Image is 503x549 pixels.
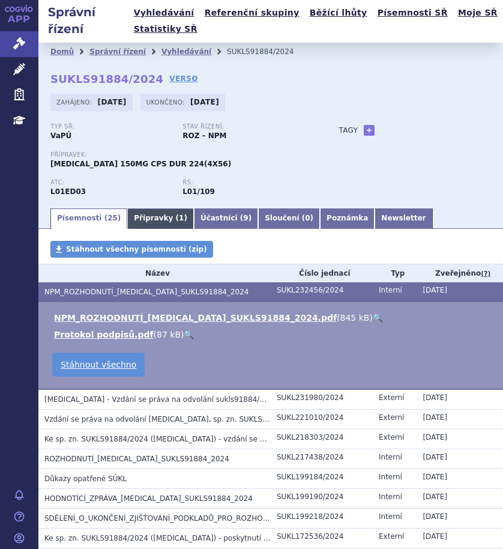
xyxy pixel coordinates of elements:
a: 🔍 [373,313,383,323]
span: Interní [379,453,402,461]
a: Přípravky (1) [127,208,194,229]
th: Název [38,264,271,282]
h2: Správní řízení [38,4,130,37]
span: NPM_ROZHODNUTÍ_ALECENSA_SUKLS91884_2024 [44,288,248,296]
a: Protokol podpisů.pdf [54,330,154,339]
td: [DATE] [417,282,503,302]
td: SUKL199190/2024 [271,488,373,508]
a: Vyhledávání [130,5,198,21]
span: Interní [379,473,402,481]
td: SUKL217438/2024 [271,449,373,469]
a: Referenční skupiny [201,5,303,21]
p: Přípravek: [50,151,315,159]
td: [DATE] [417,469,503,488]
span: Externí [379,393,404,402]
p: RS: [182,179,303,186]
span: 0 [305,214,310,222]
strong: [DATE] [98,98,127,106]
a: Poznámka [320,208,375,229]
a: Běžící lhůty [306,5,371,21]
a: Moje SŘ [454,5,501,21]
span: Interní [379,286,402,294]
a: VERSO [169,73,198,85]
span: [MEDICAL_DATA] 150MG CPS DUR 224(4X56) [50,160,231,168]
th: Zveřejněno [417,264,503,282]
strong: SUKLS91884/2024 [50,73,163,85]
p: ATC: [50,179,170,186]
p: Stav řízení: [182,123,303,130]
td: SUKL231980/2024 [271,389,373,410]
span: Externí [379,433,404,441]
a: Stáhnout všechno [52,353,145,377]
td: [DATE] [417,409,503,429]
abbr: (?) [481,270,490,278]
span: SDĚLENÍ_O_UKONČENÍ_ZJIŠŤOVÁNÍ_PODKLADŮ_PRO_ROZHODNUTÍ_ALECENSA_SUKLS91884_2024 [44,514,421,523]
strong: [DATE] [190,98,219,106]
a: 🔍 [184,330,194,339]
td: SUKL232456/2024 [271,282,373,302]
a: NPM_ROZHODNUTÍ_[MEDICAL_DATA]_SUKLS91884_2024.pdf [54,313,337,323]
a: Písemnosti SŘ [374,5,451,21]
td: [DATE] [417,488,503,508]
span: 25 [107,214,118,222]
strong: ALEKTINIB [50,187,86,196]
a: Sloučení (0) [258,208,320,229]
span: ROZHODNUTÍ_ALECENSA_SUKLS91884_2024 [44,455,229,463]
strong: VaPÚ [50,132,71,140]
td: [DATE] [417,429,503,449]
span: Stáhnout všechny písemnosti (zip) [66,245,207,253]
a: + [364,125,375,136]
span: 1 [179,214,184,222]
li: ( ) [54,312,491,324]
span: Interní [379,493,402,501]
span: HODNOTÍCÍ_ZPRÁVA_ALECENSA_SUKLS91884_2024 [44,494,253,503]
li: SUKLS91884/2024 [227,43,309,61]
span: 9 [243,214,248,222]
a: Stáhnout všechny písemnosti (zip) [50,241,213,258]
span: ALECENSA - Vzdání se práva na odvolání sukls91884/2024 [44,395,278,404]
td: [DATE] [417,449,503,469]
a: Vyhledávání [161,47,211,56]
strong: alektinib [182,187,215,196]
span: Ke sp. zn. SUKLS91884/2024 (ALECENSA) - poskytnutí součinnosti v reakci na výzvu - OT [44,534,387,542]
span: Ukončeno: [146,97,187,107]
span: Ke sp. zn. SUKLS91884/2024 (ALECENSA) - vzdání se práva na odvolání proti Rozhodnutí [44,435,386,443]
span: Externí [379,413,404,422]
td: SUKL172536/2024 [271,528,373,548]
p: Typ SŘ: [50,123,170,130]
span: Vzdání se práva na odvolání ALECENSA, sp. zn. SUKLS91884/2024 [44,415,306,423]
td: SUKL199218/2024 [271,508,373,528]
strong: ROZ – NPM [182,132,226,140]
th: Typ [373,264,417,282]
span: Zahájeno: [56,97,94,107]
a: Domů [50,47,74,56]
td: SUKL221010/2024 [271,409,373,429]
td: [DATE] [417,389,503,410]
a: Správní řízení [89,47,146,56]
span: 87 kB [157,330,181,339]
h3: Tagy [339,123,358,138]
td: SUKL218303/2024 [271,429,373,449]
a: Statistiky SŘ [130,21,201,37]
td: [DATE] [417,528,503,548]
td: [DATE] [417,508,503,528]
span: Důkazy opatřené SÚKL [44,475,127,483]
th: Číslo jednací [271,264,373,282]
a: Newsletter [375,208,432,229]
td: SUKL199184/2024 [271,469,373,488]
a: Účastníci (9) [194,208,258,229]
li: ( ) [54,329,491,341]
span: Interní [379,512,402,521]
span: Externí [379,532,404,541]
span: 845 kB [340,313,370,323]
a: Písemnosti (25) [50,208,127,229]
